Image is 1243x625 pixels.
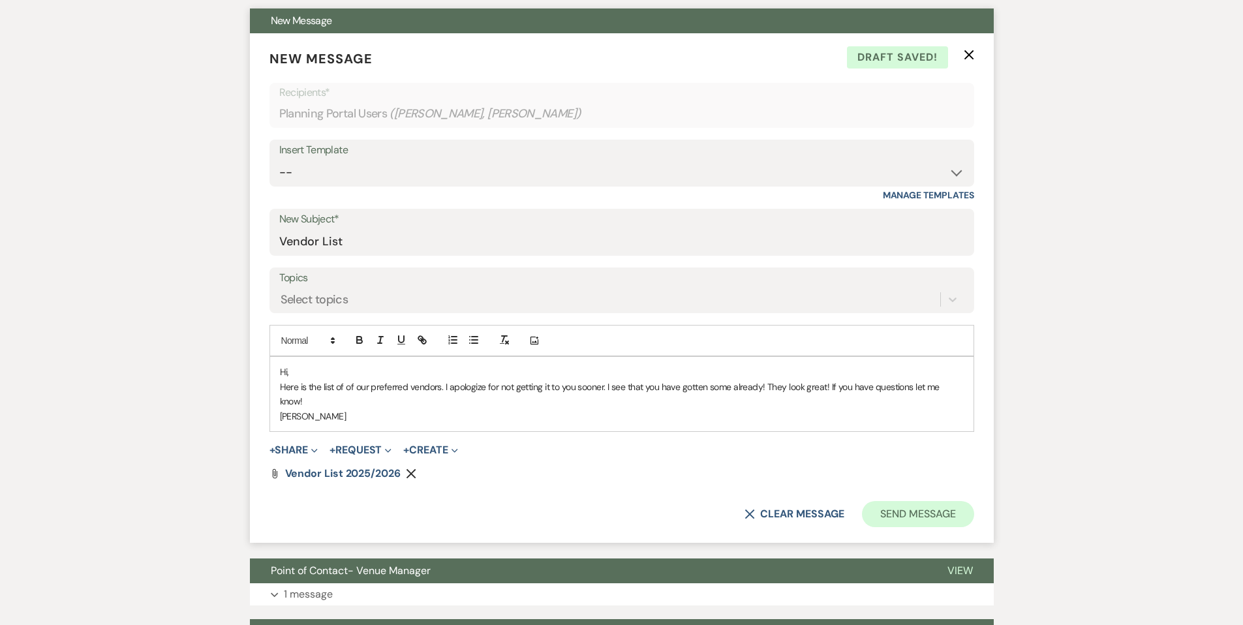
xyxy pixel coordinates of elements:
[330,445,391,455] button: Request
[744,509,844,519] button: Clear message
[403,445,409,455] span: +
[269,445,318,455] button: Share
[279,210,964,229] label: New Subject*
[280,409,964,423] p: [PERSON_NAME]
[330,445,335,455] span: +
[927,558,994,583] button: View
[280,365,964,379] p: Hi,
[281,291,348,309] div: Select topics
[947,564,973,577] span: View
[280,380,964,409] p: Here is the list of of our preferred vendors. I apologize for not getting it to you sooner. I see...
[284,586,333,603] p: 1 message
[269,50,373,67] span: New Message
[285,468,401,479] a: Vendor List 2025/2026
[269,445,275,455] span: +
[271,564,431,577] span: Point of Contact- Venue Manager
[250,558,927,583] button: Point of Contact- Venue Manager
[403,445,457,455] button: Create
[285,466,401,480] span: Vendor List 2025/2026
[279,141,964,160] div: Insert Template
[271,14,332,27] span: New Message
[883,189,974,201] a: Manage Templates
[847,46,948,69] span: Draft saved!
[250,583,994,605] button: 1 message
[279,101,964,127] div: Planning Portal Users
[279,269,964,288] label: Topics
[862,501,974,527] button: Send Message
[390,105,581,123] span: ( [PERSON_NAME], [PERSON_NAME] )
[279,84,964,101] p: Recipients*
